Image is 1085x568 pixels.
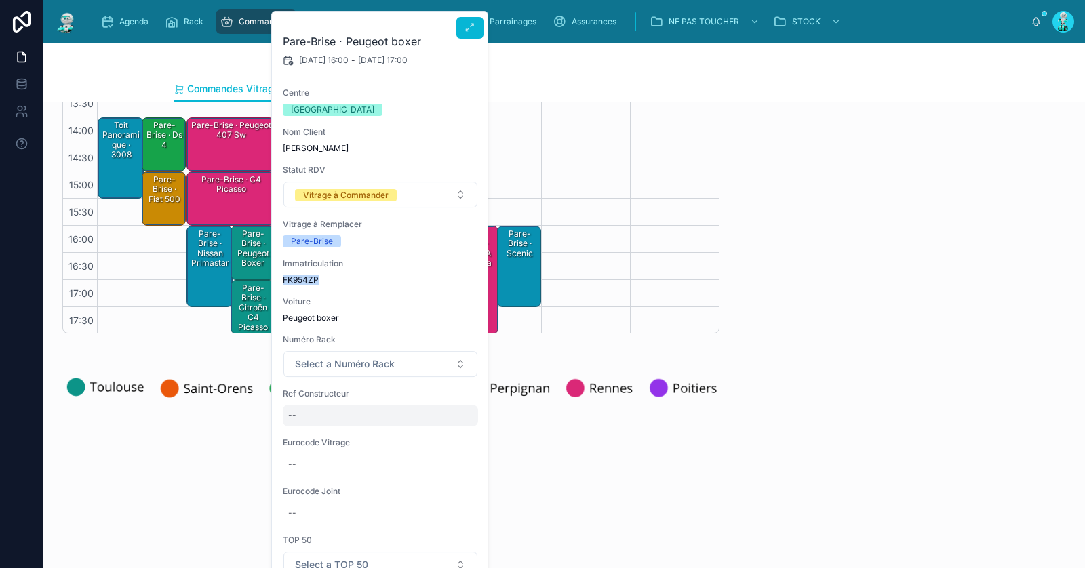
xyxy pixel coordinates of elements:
[283,165,478,176] span: Statut RDV
[66,179,97,190] span: 15:00
[467,9,546,34] a: Parrainages
[283,275,478,285] span: FK954ZP
[184,16,203,27] span: Rack
[299,55,349,66] span: [DATE] 16:00
[291,235,333,247] div: Pare-Brise
[66,287,97,299] span: 17:00
[174,77,285,102] a: Commandes Vitrages
[358,55,408,66] span: [DATE] 17:00
[283,296,478,307] span: Voiture
[288,410,296,421] div: --
[66,206,97,218] span: 15:30
[283,312,478,323] span: Peugeot boxer
[490,16,536,27] span: Parrainages
[549,9,626,34] a: Assurances
[288,508,296,519] div: --
[283,182,477,207] button: Select Button
[187,118,274,171] div: Pare-Brise · Peugeot 407 sw
[144,119,184,151] div: Pare-Brise · ds 4
[189,119,273,142] div: Pare-Brise · Peugeot 407 sw
[187,172,274,225] div: Pare-Brise · c4 picasso
[142,172,185,225] div: Pare-Brise · Fiat 500
[187,82,285,96] span: Commandes Vitrages
[646,9,766,34] a: NE PAS TOUCHER
[65,152,97,163] span: 14:30
[231,281,274,333] div: Pare-Brise · Citroën C4 Picasso
[142,118,185,171] div: Pare-Brise · ds 4
[65,98,97,109] span: 13:30
[769,9,848,34] a: STOCK
[300,9,394,34] a: SAV techniciens
[498,226,540,306] div: Pare-Brise · Scenic
[187,226,232,306] div: Pare-Brise · Nissan primastar
[233,282,273,333] div: Pare-Brise · Citroën C4 Picasso
[283,143,478,154] span: [PERSON_NAME]
[500,228,540,260] div: Pare-Brise · Scenic
[283,219,478,230] span: Vitrage à Remplacer
[295,357,395,371] span: Select a Numéro Rack
[144,174,184,205] div: Pare-Brise · Fiat 500
[792,16,821,27] span: STOCK
[303,189,389,201] div: Vitrage à Commander
[283,437,478,448] span: Eurocode Vitrage
[65,233,97,245] span: 16:00
[189,228,231,270] div: Pare-Brise · Nissan primastar
[54,11,79,33] img: App logo
[231,226,274,279] div: Pare-Brise · Peugeot boxer
[283,486,478,497] span: Eurocode Joint
[233,228,273,270] div: Pare-Brise · Peugeot boxer
[291,104,374,116] div: [GEOGRAPHIC_DATA]
[119,16,149,27] span: Agenda
[397,9,464,34] a: Cadeaux
[161,9,213,34] a: Rack
[283,33,478,49] h2: Pare-Brise · Peugeot boxer
[100,119,142,161] div: Toit Panoramique · 3008
[62,371,719,535] img: 22805-Toulouse-(2).png
[283,87,478,98] span: Centre
[96,9,158,34] a: Agenda
[572,16,616,27] span: Assurances
[189,174,273,196] div: Pare-Brise · c4 picasso
[216,9,297,34] a: Commandes
[351,55,355,66] span: -
[65,125,97,136] span: 14:00
[283,388,478,399] span: Ref Constructeur
[90,7,1031,37] div: scrollable content
[288,459,296,470] div: --
[669,16,739,27] span: NE PAS TOUCHER
[239,16,288,27] span: Commandes
[283,258,478,269] span: Immatriculation
[98,118,143,198] div: Toit Panoramique · 3008
[283,127,478,138] span: Nom Client
[66,315,97,326] span: 17:30
[283,351,477,377] button: Select Button
[283,334,478,345] span: Numéro Rack
[65,260,97,272] span: 16:30
[283,535,478,546] span: TOP 50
